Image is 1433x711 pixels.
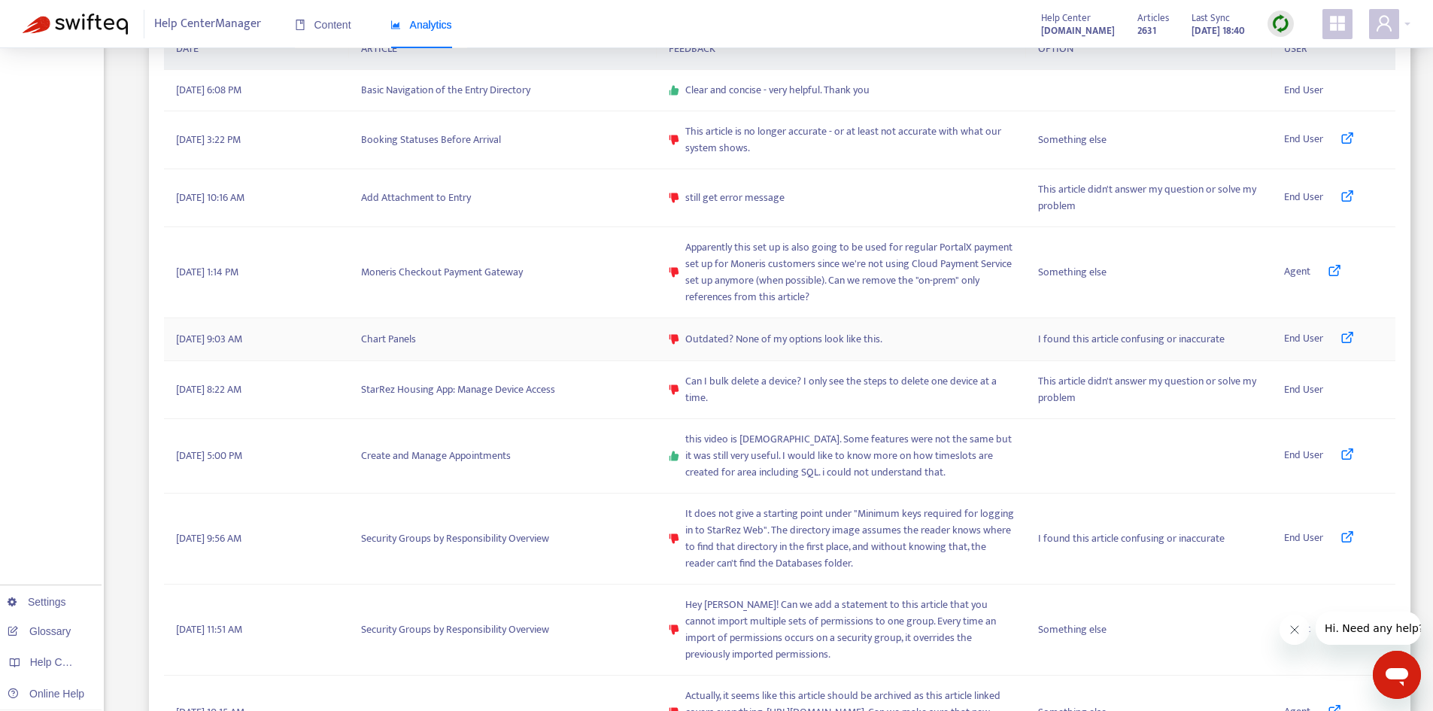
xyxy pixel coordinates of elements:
span: End User [1284,381,1323,398]
iframe: Close message [1280,615,1310,645]
th: OPTION [1026,29,1272,70]
td: Moneris Checkout Payment Gateway [349,227,657,318]
span: Something else [1038,132,1107,148]
span: Clear and concise - very helpful. Thank you [685,82,870,99]
td: Basic Navigation of the Entry Directory [349,70,657,111]
span: Agent [1284,263,1310,281]
span: [DATE] 8:22 AM [176,381,241,398]
td: Add Attachment to Entry [349,169,657,227]
span: book [295,20,305,30]
span: dislike [669,384,679,395]
strong: [DATE] 18:40 [1192,23,1245,39]
img: sync.dc5367851b00ba804db3.png [1271,14,1290,33]
span: dislike [669,533,679,544]
span: [DATE] 3:22 PM [176,132,241,148]
span: Help Center Manager [154,10,261,38]
span: Content [295,19,351,31]
span: [DATE] 5:00 PM [176,448,242,464]
span: Something else [1038,621,1107,638]
span: user [1375,14,1393,32]
span: Help Centers [30,656,92,668]
span: dislike [669,193,679,203]
strong: 2631 [1137,23,1156,39]
span: End User [1284,189,1323,207]
span: Hey [PERSON_NAME]! Can we add a statement to this article that you cannot import multiple sets of... [685,597,1014,663]
span: [DATE] 9:56 AM [176,530,241,547]
th: DATE [164,29,348,70]
span: It does not give a starting point under "Minimum keys required for logging in to StarRez Web". Th... [685,506,1014,572]
span: This article is no longer accurate - or at least not accurate with what our system shows. [685,123,1014,156]
td: Chart Panels [349,318,657,361]
span: Apparently this set up is also going to be used for regular PortalX payment set up for Moneris cu... [685,239,1014,305]
span: Last Sync [1192,10,1230,26]
span: appstore [1328,14,1346,32]
span: Help Center [1041,10,1091,26]
span: End User [1284,82,1323,99]
span: I found this article confusing or inaccurate [1038,331,1225,348]
span: like [669,451,679,461]
span: I found this article confusing or inaccurate [1038,530,1225,547]
span: Hi. Need any help? [9,11,108,23]
span: dislike [669,334,679,345]
span: End User [1284,330,1323,348]
span: dislike [669,135,679,145]
span: This article didn't answer my question or solve my problem [1038,373,1260,406]
th: USER [1272,29,1395,70]
span: Outdated? None of my options look like this. [685,331,882,348]
span: like [669,85,679,96]
span: This article didn't answer my question or solve my problem [1038,181,1260,214]
span: dislike [669,624,679,635]
span: Something else [1038,264,1107,281]
span: area-chart [390,20,401,30]
span: [DATE] 6:08 PM [176,82,241,99]
span: End User [1284,447,1323,465]
a: Settings [8,596,66,608]
span: Analytics [390,19,452,31]
span: End User [1284,530,1323,548]
img: Swifteq [23,14,128,35]
strong: [DOMAIN_NAME] [1041,23,1115,39]
span: dislike [669,267,679,278]
td: Create and Manage Appointments [349,419,657,494]
a: Online Help [8,688,84,700]
span: [DATE] 10:16 AM [176,190,244,206]
span: this video is [DEMOGRAPHIC_DATA]. Some features were not the same but it was still very useful. I... [685,431,1014,481]
td: Booking Statuses Before Arrival [349,111,657,169]
span: still get error message [685,190,785,206]
span: [DATE] 9:03 AM [176,331,242,348]
td: Security Groups by Responsibility Overview [349,585,657,676]
span: [DATE] 11:51 AM [176,621,242,638]
iframe: Button to launch messaging window [1373,651,1421,699]
a: Glossary [8,625,71,637]
th: FEEDBACK [657,29,1026,70]
span: [DATE] 1:14 PM [176,264,238,281]
span: Can I bulk delete a device? I only see the steps to delete one device at a time. [685,373,1014,406]
span: End User [1284,131,1323,149]
td: Security Groups by Responsibility Overview [349,494,657,585]
iframe: Message from company [1316,612,1421,645]
a: [DOMAIN_NAME] [1041,22,1115,39]
td: StarRez Housing App: Manage Device Access [349,361,657,419]
span: Articles [1137,10,1169,26]
th: ARTICLE [349,29,657,70]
